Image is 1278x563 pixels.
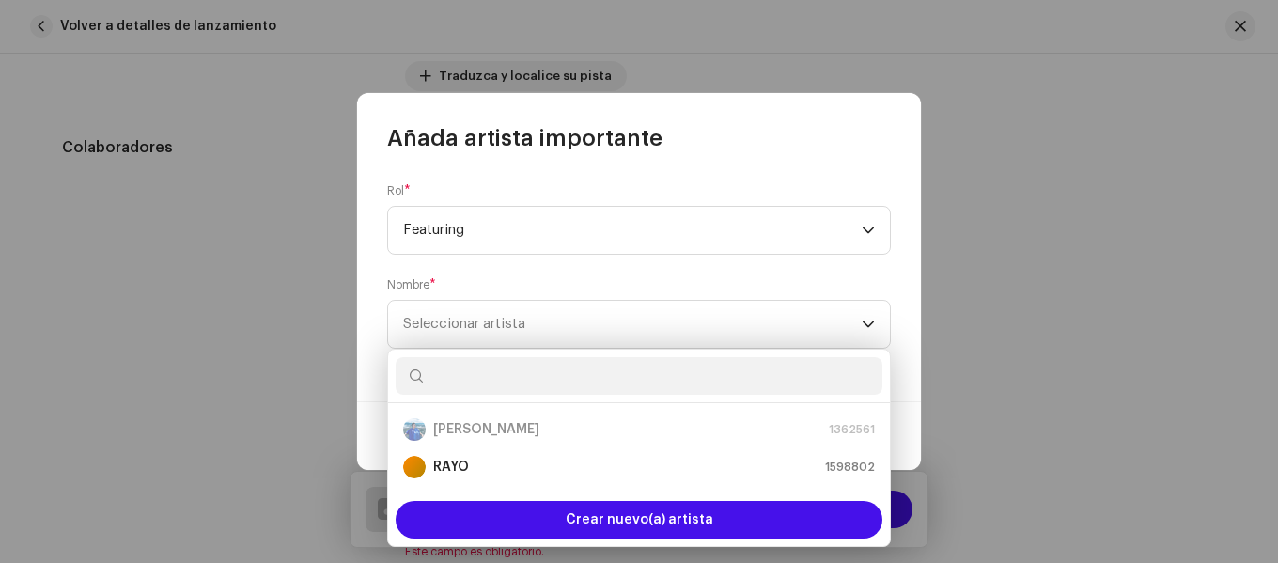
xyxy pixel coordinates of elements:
span: 1598802 [825,458,875,477]
label: Nombre [387,277,436,292]
li: RAYO [396,448,882,486]
span: Crear nuevo(a) artista [566,501,713,539]
span: Featuring [403,207,862,254]
li: Juan Pablo Coy [396,411,882,448]
strong: RAYO [433,458,469,477]
span: Seleccionar artista [403,317,525,331]
div: dropdown trigger [862,207,875,254]
span: Añada artista importante [387,123,662,153]
label: Rol [387,183,411,198]
div: dropdown trigger [862,301,875,348]
span: Seleccionar artista [403,301,862,348]
ul: Option List [388,403,890,493]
